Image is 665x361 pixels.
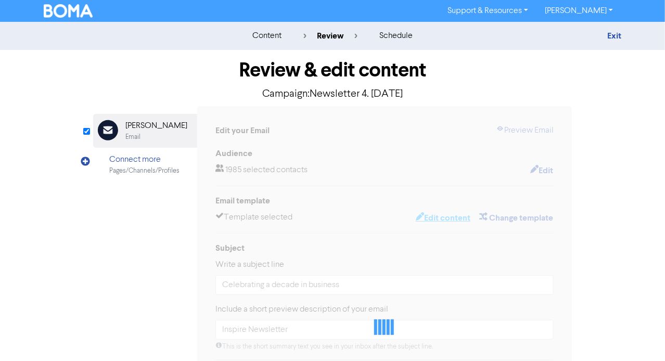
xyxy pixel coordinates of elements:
[44,4,93,18] img: BOMA Logo
[93,114,197,148] div: [PERSON_NAME]Email
[536,3,621,19] a: [PERSON_NAME]
[93,86,572,102] p: Campaign: Newsletter 4. [DATE]
[93,148,197,182] div: Connect morePages/Channels/Profiles
[109,166,180,176] div: Pages/Channels/Profiles
[125,120,187,132] div: [PERSON_NAME]
[125,132,140,142] div: Email
[303,30,357,42] div: review
[109,153,180,166] div: Connect more
[439,3,536,19] a: Support & Resources
[93,58,572,82] h1: Review & edit content
[607,31,621,41] a: Exit
[252,30,282,42] div: content
[379,30,413,42] div: schedule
